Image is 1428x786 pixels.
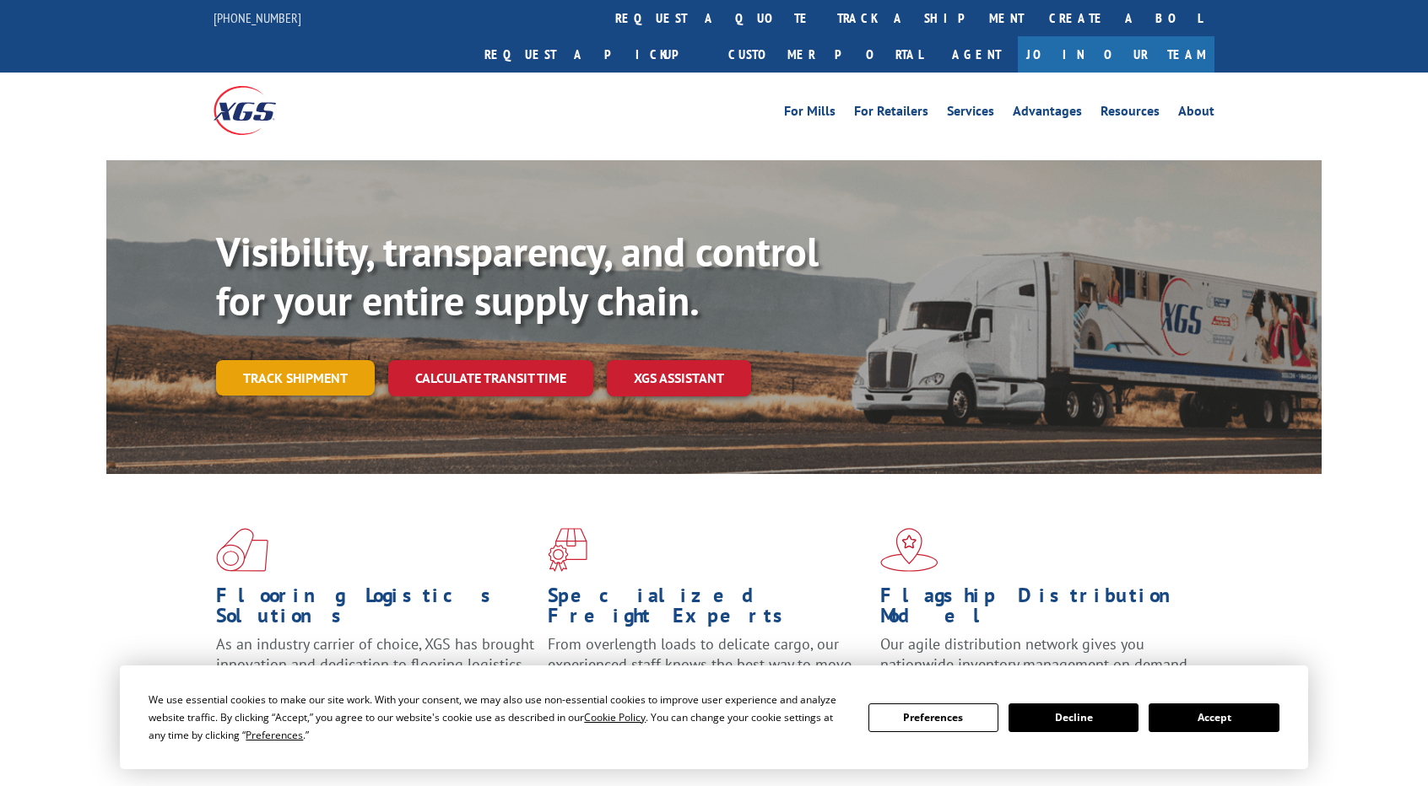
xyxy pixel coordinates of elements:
[716,36,935,73] a: Customer Portal
[149,691,847,744] div: We use essential cookies to make our site work. With your consent, we may also use non-essential ...
[216,585,535,634] h1: Flooring Logistics Solutions
[935,36,1018,73] a: Agent
[1178,105,1214,123] a: About
[880,634,1191,674] span: Our agile distribution network gives you nationwide inventory management on demand.
[214,9,301,26] a: [PHONE_NUMBER]
[1101,105,1160,123] a: Resources
[548,528,587,572] img: xgs-icon-focused-on-flooring-red
[1013,105,1082,123] a: Advantages
[548,634,867,709] p: From overlength loads to delicate cargo, our experienced staff knows the best way to move your fr...
[216,360,375,396] a: Track shipment
[388,360,593,396] a: Calculate transit time
[868,703,998,732] button: Preferences
[784,105,836,123] a: For Mills
[216,225,819,326] b: Visibility, transparency, and control for your entire supply chain.
[472,36,716,73] a: Request a pickup
[1009,703,1139,732] button: Decline
[880,528,938,572] img: xgs-icon-flagship-distribution-model-red
[120,665,1308,769] div: Cookie Consent Prompt
[216,634,534,694] span: As an industry carrier of choice, XGS has brought innovation and dedication to flooring logistics...
[246,728,303,742] span: Preferences
[854,105,928,123] a: For Retailers
[1149,703,1279,732] button: Accept
[880,585,1199,634] h1: Flagship Distribution Model
[947,105,994,123] a: Services
[1018,36,1214,73] a: Join Our Team
[584,710,646,724] span: Cookie Policy
[548,585,867,634] h1: Specialized Freight Experts
[216,528,268,572] img: xgs-icon-total-supply-chain-intelligence-red
[607,360,751,396] a: XGS ASSISTANT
